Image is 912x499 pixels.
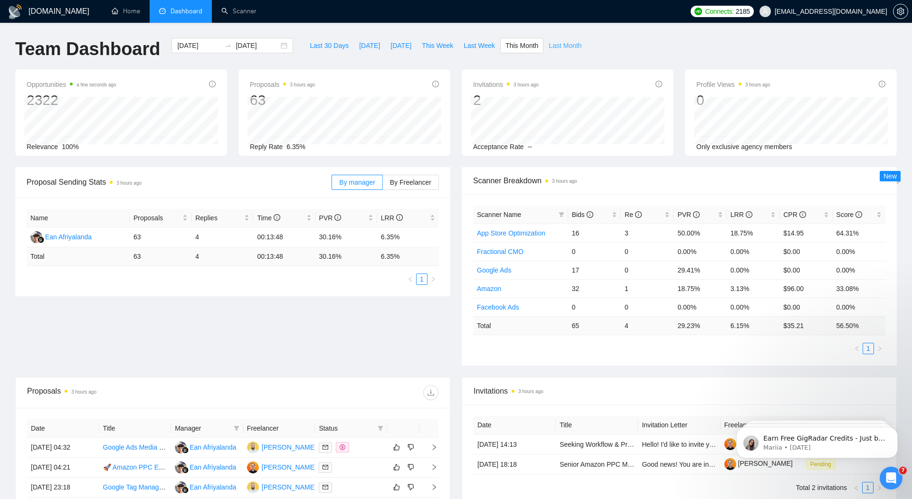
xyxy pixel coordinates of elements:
span: Reply Rate [250,143,283,151]
a: 1 [417,274,427,284]
span: info-circle [334,214,341,221]
button: [DATE] [385,38,417,53]
span: -- [528,143,532,151]
td: Total [27,247,130,266]
button: left [851,343,863,354]
img: gigradar-bm.png [182,447,189,453]
td: 50.00% [674,224,726,242]
button: [DATE] [354,38,385,53]
span: swap-right [224,42,232,49]
a: Facebook Ads [477,303,519,311]
td: 33.08% [833,279,885,298]
span: LRR [381,214,403,222]
span: like [393,443,400,451]
th: Title [556,416,638,434]
a: 1 [863,343,874,354]
span: Score [836,211,862,218]
button: dislike [405,461,417,473]
span: Dashboard [171,7,202,15]
img: D [247,481,259,493]
button: Last Week [458,38,500,53]
span: Relevance [27,143,58,151]
td: 0 [621,242,674,261]
span: dashboard [159,8,166,14]
th: Manager [171,419,243,438]
button: This Month [500,38,543,53]
input: End date [236,40,279,51]
span: Proposals [133,213,180,223]
span: dislike [408,463,414,471]
span: By Freelancer [390,179,431,186]
div: [PERSON_NAME] [262,482,316,492]
li: Total 2 invitations [796,482,847,493]
span: to [224,42,232,49]
img: EA [175,481,187,493]
td: 0.00% [727,261,779,279]
a: Google Tag Manager Setup and Google Ads Optimization Help [103,483,288,491]
span: Manager [175,423,230,433]
span: Time [257,214,280,222]
a: 1 [863,482,873,493]
span: right [876,485,882,491]
h1: Team Dashboard [15,38,160,60]
button: dislike [405,481,417,493]
div: 2322 [27,91,116,109]
td: 0.00% [833,298,885,316]
span: filter [557,207,566,222]
td: 3 [621,224,674,242]
span: download [424,389,438,396]
span: 100% [62,143,79,151]
span: info-circle [746,211,752,218]
td: 64.31% [833,224,885,242]
td: 63 [130,227,191,247]
td: Seeking Workflow & Process Automation Professionals – Paid Survey [556,434,638,454]
td: 6.35% [377,227,439,247]
td: 63 [130,247,191,266]
button: like [391,481,402,493]
td: 0.00% [727,242,779,261]
td: 30.16 % [315,247,377,266]
span: Re [625,211,642,218]
span: PVR [319,214,342,222]
div: Ean Afriyalanda [190,482,236,492]
span: setting [893,8,908,15]
img: upwork-logo.png [694,8,702,15]
span: [DATE] [390,40,411,51]
button: This Week [417,38,458,53]
span: Invitations [474,385,885,397]
span: dislike [408,483,414,491]
span: info-circle [274,214,280,221]
td: 32 [568,279,621,298]
td: 6.35 % [377,247,439,266]
td: $96.00 [779,279,832,298]
td: $0.00 [779,298,832,316]
img: AU [247,461,259,473]
td: 🚀 Amazon PPC Expert Needed for Established Supplement Brand (12 ASINs, $40K Monthly Ad Spend) [99,458,171,478]
span: info-circle [587,211,593,218]
td: 0.00% [833,261,885,279]
td: 0.00% [674,298,726,316]
td: 0 [568,242,621,261]
img: gigradar-bm.png [182,467,189,473]
img: D [247,442,259,453]
td: 18.75% [727,224,779,242]
div: 2 [473,91,539,109]
li: Previous Page [851,343,863,354]
span: left [854,346,860,351]
span: info-circle [209,81,216,87]
th: Invitation Letter [638,416,720,434]
th: Name [27,209,130,227]
div: Proposals [27,385,233,400]
td: 4 [191,227,253,247]
span: Opportunities [27,79,116,90]
input: Start date [177,40,220,51]
span: 6.35% [286,143,305,151]
button: Last Month [543,38,587,53]
span: left [408,276,413,282]
td: 1 [621,279,674,298]
li: Next Page [874,482,885,493]
img: logo [8,4,23,19]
